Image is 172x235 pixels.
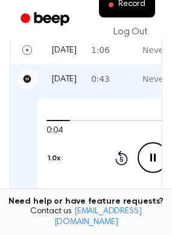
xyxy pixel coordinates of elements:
[18,69,37,89] button: Pause
[12,8,80,31] a: Beep
[51,75,77,84] span: [DATE]
[46,148,65,169] button: 1.0x
[84,64,129,93] td: 0:43
[84,36,129,64] td: 1:06
[7,207,165,228] span: Contact us
[51,46,77,55] span: [DATE]
[54,207,142,227] a: [EMAIL_ADDRESS][DOMAIN_NAME]
[18,40,37,60] button: Play
[101,17,160,46] a: Log Out
[46,125,62,137] span: 0:04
